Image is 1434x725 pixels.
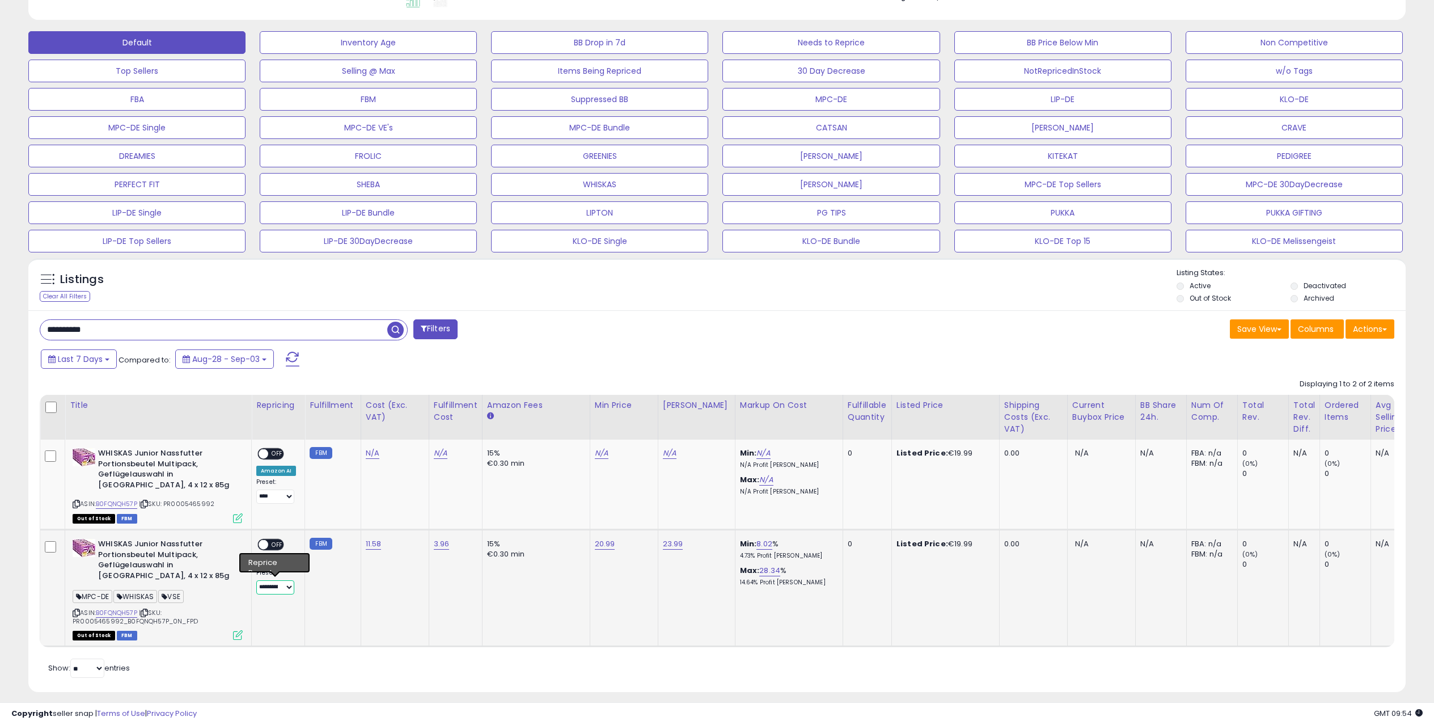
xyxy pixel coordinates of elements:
button: CATSAN [722,116,940,139]
button: LIP-DE Bundle [260,201,477,224]
i: Click to copy [73,610,80,616]
span: OFF [268,540,286,550]
div: 0 [1242,448,1288,458]
button: PEDIGREE [1186,145,1403,167]
button: Save View [1230,319,1289,339]
button: MPC-DE VE's [260,116,477,139]
button: Top Sellers [28,60,246,82]
div: 0 [1242,539,1288,549]
button: WHISKAS [491,173,708,196]
a: N/A [756,448,770,459]
div: N/A [1376,448,1413,458]
i: Click to copy [141,610,148,616]
p: 14.64% Profit [PERSON_NAME] [740,579,834,587]
small: (0%) [1325,550,1340,559]
b: Listed Price: [896,538,948,549]
button: MPC-DE Bundle [491,116,708,139]
span: All listings that are currently out of stock and unavailable for purchase on Amazon [73,514,115,524]
img: 51tSJnT1otL._SL40_.jpg [73,448,95,466]
button: NotRepricedInStock [954,60,1171,82]
div: Total Rev. Diff. [1293,399,1315,435]
button: PUKKA GIFTING [1186,201,1403,224]
b: Min: [740,448,757,458]
div: FBM: n/a [1191,549,1229,559]
button: BB Price Below Min [954,31,1171,54]
button: FBM [260,88,477,111]
button: Aug-28 - Sep-03 [175,349,274,369]
small: (0%) [1325,459,1340,468]
button: KLO-DE Top 15 [954,230,1171,252]
button: KLO-DE Melissengeist [1186,230,1403,252]
span: VSE [158,590,184,603]
div: 0 [1325,539,1370,549]
button: PG TIPS [722,201,940,224]
span: Compared to: [119,355,171,365]
div: €0.30 min [487,549,581,559]
button: Filters [413,319,458,339]
strong: Copyright [11,708,53,719]
div: Fulfillable Quantity [848,399,887,423]
button: PUKKA [954,201,1171,224]
span: Aug-28 - Sep-03 [192,353,260,365]
div: Title [70,399,247,411]
button: Columns [1291,319,1344,339]
a: Terms of Use [97,708,145,719]
div: 15% [487,448,581,458]
button: [PERSON_NAME] [722,173,940,196]
button: MPC-DE Single [28,116,246,139]
div: FBM: n/a [1191,458,1229,469]
button: Last 7 Days [41,349,117,369]
button: KLO-DE [1186,88,1403,111]
div: 0 [1242,469,1288,479]
button: KLO-DE Bundle [722,230,940,252]
span: Last 7 Days [58,353,103,365]
small: FBM [310,447,332,459]
button: KLO-DE Single [491,230,708,252]
p: Listing States: [1177,268,1406,279]
button: KITEKAT [954,145,1171,167]
div: Displaying 1 to 2 of 2 items [1300,379,1394,390]
a: N/A [434,448,447,459]
button: Needs to Reprice [722,31,940,54]
b: Max: [740,565,760,576]
button: SHEBA [260,173,477,196]
span: N/A [1075,448,1089,458]
div: N/A [1376,539,1413,549]
div: Avg Selling Price [1376,399,1417,435]
div: N/A [1140,448,1178,458]
button: w/o Tags [1186,60,1403,82]
div: Preset: [256,478,296,504]
div: €0.30 min [487,458,581,469]
label: Active [1190,281,1211,290]
div: N/A [1293,539,1311,549]
span: MPC-DE [73,590,112,603]
div: 0 [1325,559,1370,570]
span: | SKU: PR0005465992_B0FQNQH57P_0N_FPD [73,608,198,625]
span: N/A [1075,538,1089,549]
div: BB Share 24h. [1140,399,1182,423]
div: 0 [1242,559,1288,570]
b: Min: [740,538,757,549]
div: Repricing [256,399,300,411]
span: WHISKAS [113,590,157,603]
b: WHISKAS Junior Nassfutter Portionsbeutel Multipack, Geflügelauswahl in [GEOGRAPHIC_DATA], 4 x 12 ... [98,448,236,493]
label: Archived [1304,293,1334,303]
p: N/A Profit [PERSON_NAME] [740,461,834,469]
button: GREENIES [491,145,708,167]
div: €19.99 [896,539,991,549]
button: Actions [1346,319,1394,339]
button: Default [28,31,246,54]
div: Total Rev. [1242,399,1284,423]
img: 51tSJnT1otL._SL40_.jpg [73,539,95,557]
a: B0FQNQH57P [96,608,137,618]
label: Out of Stock [1190,293,1231,303]
a: 11.58 [366,538,382,550]
a: N/A [595,448,608,459]
button: CRAVE [1186,116,1403,139]
a: B0FQNQH57P [96,499,137,509]
p: 4.73% Profit [PERSON_NAME] [740,552,834,560]
a: N/A [366,448,379,459]
div: Listed Price [896,399,995,411]
div: €19.99 [896,448,991,458]
div: [PERSON_NAME] [663,399,730,411]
